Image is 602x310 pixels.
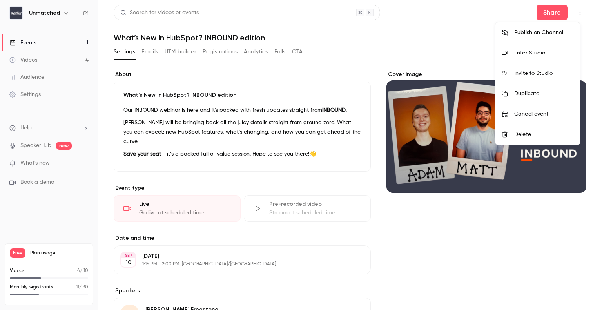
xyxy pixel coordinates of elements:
div: Cancel event [514,110,574,118]
div: Duplicate [514,90,574,98]
div: Publish on Channel [514,29,574,36]
div: Delete [514,131,574,138]
div: Invite to Studio [514,69,574,77]
div: Enter Studio [514,49,574,57]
